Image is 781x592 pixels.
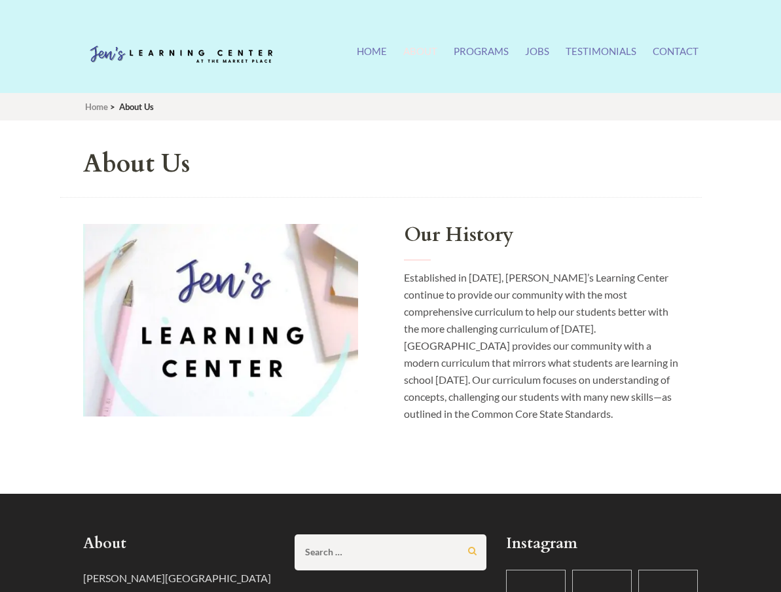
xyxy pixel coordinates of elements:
[525,45,549,73] a: Jobs
[454,45,509,73] a: Programs
[404,269,679,422] p: Established in [DATE], [PERSON_NAME]’s Learning Center continue to provide our community with the...
[357,45,387,73] a: Home
[566,45,636,73] a: Testimonials
[506,534,698,552] h2: Instagram
[653,45,699,73] a: Contact
[85,102,108,112] a: Home
[404,224,679,261] h2: Our History
[83,534,275,552] h2: About
[110,102,115,112] span: >
[83,35,280,75] img: Jen's Learning Center Logo Transparent
[403,45,437,73] a: About
[468,547,477,555] input: Search
[83,224,358,416] img: Our History
[83,150,679,177] h1: About Us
